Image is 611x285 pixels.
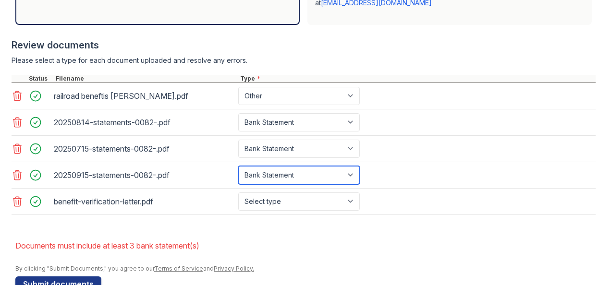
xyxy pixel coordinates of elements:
div: 20250715-statements-0082-.pdf [54,141,234,156]
a: Privacy Policy. [214,265,254,272]
div: railroad beneftis [PERSON_NAME].pdf [54,88,234,104]
li: Documents must include at least 3 bank statement(s) [15,236,596,255]
div: Filename [54,75,238,83]
div: Status [27,75,54,83]
div: Review documents [12,38,596,52]
div: 20250915-statements-0082-.pdf [54,167,234,183]
div: By clicking "Submit Documents," you agree to our and [15,265,596,273]
a: Terms of Service [154,265,203,272]
div: 20250814-statements-0082-.pdf [54,115,234,130]
div: Please select a type for each document uploaded and resolve any errors. [12,56,596,65]
div: Type [238,75,596,83]
div: benefit-verification-letter.pdf [54,194,234,209]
